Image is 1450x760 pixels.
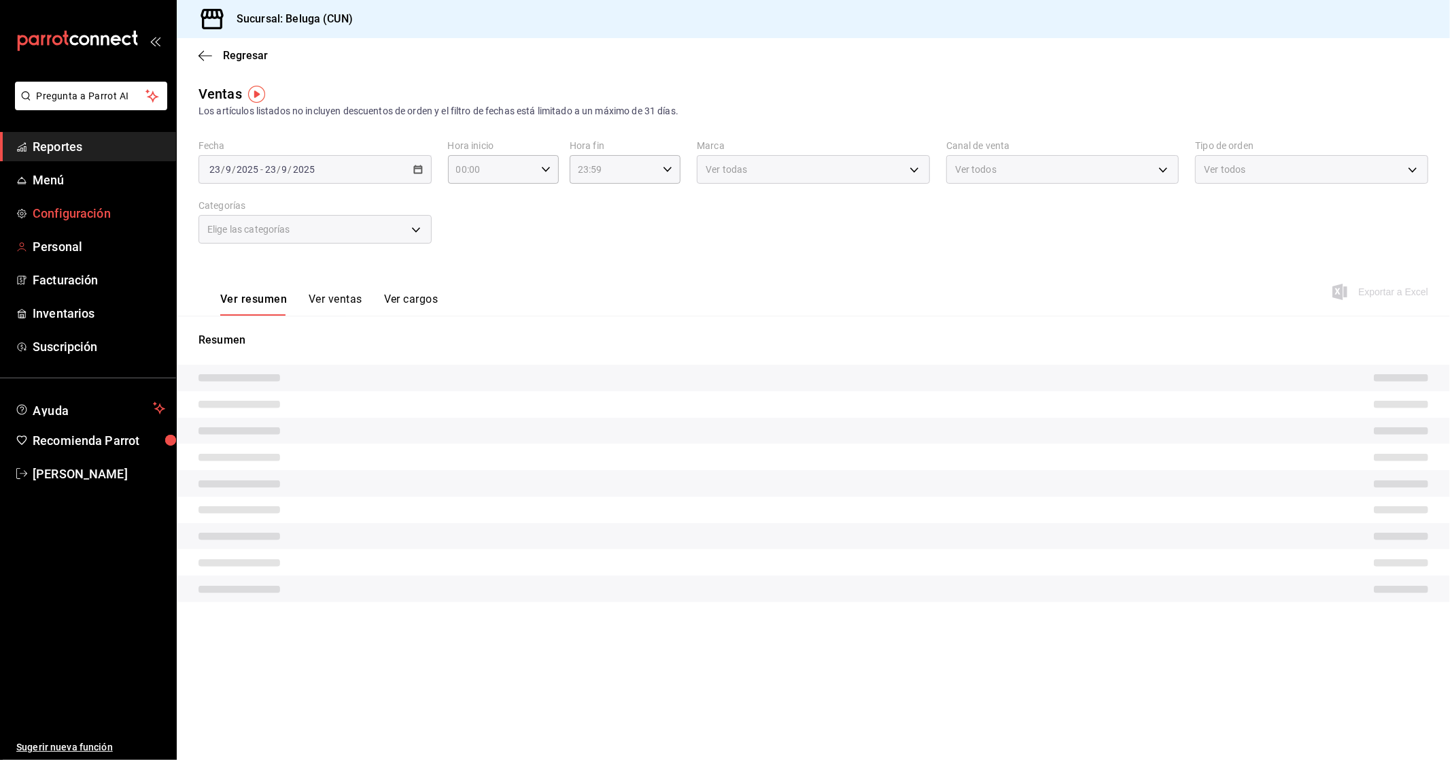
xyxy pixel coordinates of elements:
span: Ayuda [33,400,148,416]
span: Inventarios [33,304,165,323]
label: Hora inicio [448,142,559,151]
label: Canal de venta [946,142,1179,151]
h3: Sucursal: Beluga (CUN) [226,11,353,27]
button: Ver cargos [384,293,438,316]
button: Ver resumen [220,293,287,316]
span: / [288,164,292,175]
button: open_drawer_menu [150,35,160,46]
div: Ventas [198,84,242,104]
label: Fecha [198,142,432,151]
span: Sugerir nueva función [16,740,165,755]
span: Elige las categorías [207,222,290,236]
span: Personal [33,237,165,256]
div: navigation tabs [220,293,438,316]
label: Categorías [198,201,432,211]
input: ---- [236,164,259,175]
p: Resumen [198,332,1428,348]
label: Marca [697,142,930,151]
button: Ver ventas [309,293,362,316]
span: Regresar [223,49,268,62]
span: Reportes [33,137,165,156]
span: Recomienda Parrot [33,431,165,450]
span: Facturación [33,271,165,289]
input: -- [209,164,221,175]
div: Los artículos listados no incluyen descuentos de orden y el filtro de fechas está limitado a un m... [198,104,1428,118]
img: Tooltip marker [248,86,265,103]
span: [PERSON_NAME] [33,465,165,483]
span: Ver todas [706,163,747,176]
span: / [221,164,225,175]
span: Menú [33,171,165,189]
input: -- [264,164,277,175]
span: / [277,164,281,175]
span: Suscripción [33,337,165,356]
span: Configuración [33,204,165,222]
label: Hora fin [570,142,680,151]
input: ---- [292,164,315,175]
a: Pregunta a Parrot AI [10,99,167,113]
span: / [232,164,236,175]
input: -- [281,164,288,175]
span: Pregunta a Parrot AI [37,89,146,103]
button: Regresar [198,49,268,62]
span: Ver todos [955,163,997,176]
span: Ver todos [1204,163,1245,176]
label: Tipo de orden [1195,142,1428,151]
span: - [260,164,263,175]
input: -- [225,164,232,175]
button: Pregunta a Parrot AI [15,82,167,110]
